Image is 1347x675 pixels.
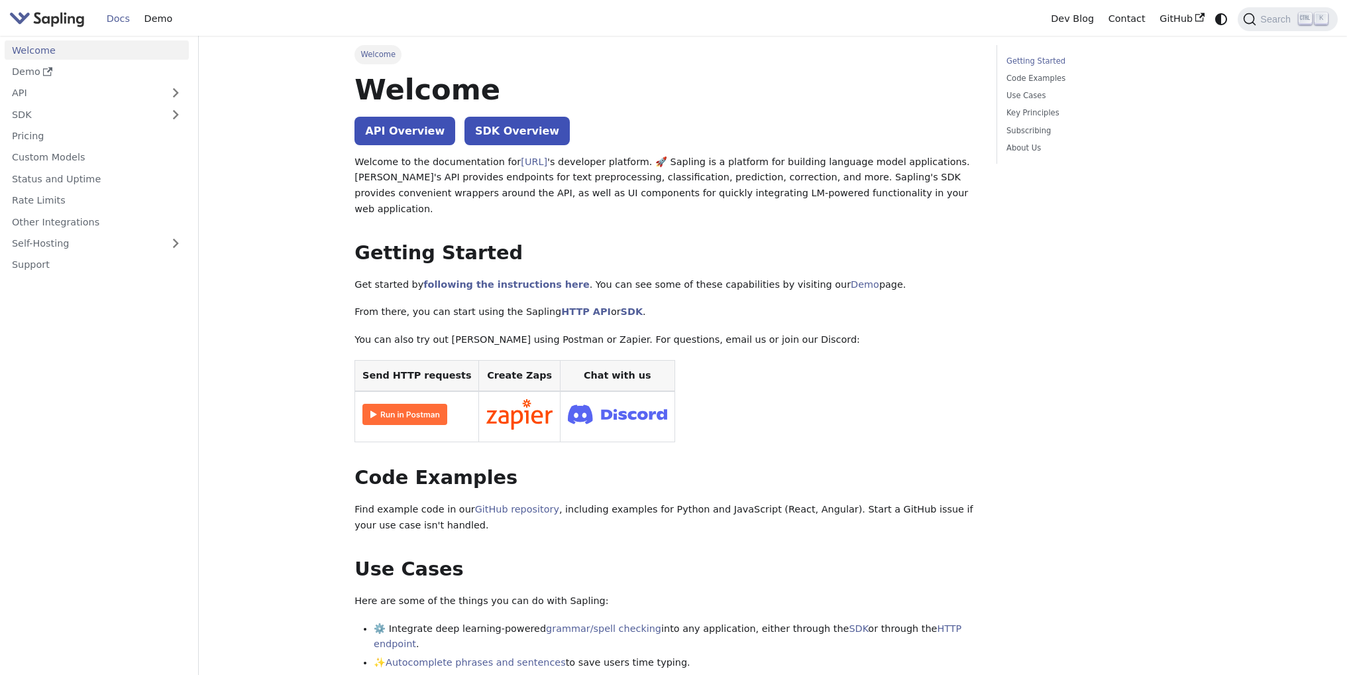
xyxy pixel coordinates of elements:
[5,255,189,275] a: Support
[5,169,189,188] a: Status and Uptime
[354,304,977,320] p: From there, you can start using the Sapling or .
[354,277,977,293] p: Get started by . You can see some of these capabilities by visiting our page.
[560,360,674,391] th: Chat with us
[5,84,162,103] a: API
[1238,7,1337,31] button: Search (Ctrl+K)
[1212,9,1231,29] button: Switch between dark and light mode (currently system mode)
[479,360,561,391] th: Create Zaps
[9,9,89,29] a: Sapling.ai
[1006,55,1186,68] a: Getting Started
[1006,90,1186,102] a: Use Cases
[354,558,977,582] h2: Use Cases
[621,306,643,317] a: SDK
[1006,125,1186,137] a: Subscribing
[354,241,977,265] h2: Getting Started
[354,117,455,145] a: API Overview
[5,105,162,124] a: SDK
[423,279,589,290] a: following the instructions here
[5,191,189,210] a: Rate Limits
[5,148,189,167] a: Custom Models
[561,306,611,317] a: HTTP API
[521,156,547,167] a: [URL]
[1152,9,1211,29] a: GitHub
[5,40,189,60] a: Welcome
[386,657,566,668] a: Autocomplete phrases and sentences
[1006,72,1186,85] a: Code Examples
[99,9,137,29] a: Docs
[162,105,189,124] button: Expand sidebar category 'SDK'
[1006,107,1186,119] a: Key Principles
[5,212,189,231] a: Other Integrations
[354,45,402,64] span: Welcome
[354,502,977,534] p: Find example code in our , including examples for Python and JavaScript (React, Angular). Start a...
[354,332,977,348] p: You can also try out [PERSON_NAME] using Postman or Zapier. For questions, email us or join our D...
[486,399,553,430] img: Connect in Zapier
[1101,9,1153,29] a: Contact
[568,400,667,428] img: Join Discord
[1256,14,1299,25] span: Search
[162,84,189,103] button: Expand sidebar category 'API'
[354,593,977,609] p: Here are some of the things you can do with Sapling:
[851,279,879,290] a: Demo
[464,117,570,145] a: SDK Overview
[475,504,559,515] a: GitHub repository
[354,466,977,490] h2: Code Examples
[849,623,868,634] a: SDK
[362,404,447,425] img: Run in Postman
[354,45,977,64] nav: Breadcrumbs
[355,360,479,391] th: Send HTTP requests
[374,655,977,671] li: ✨ to save users time typing.
[374,621,977,653] li: ⚙️ Integrate deep learning-powered into any application, either through the or through the .
[5,62,189,82] a: Demo
[1315,13,1328,25] kbd: K
[5,234,189,253] a: Self-Hosting
[546,623,661,634] a: grammar/spell checking
[137,9,180,29] a: Demo
[1044,9,1101,29] a: Dev Blog
[5,127,189,146] a: Pricing
[354,154,977,217] p: Welcome to the documentation for 's developer platform. 🚀 Sapling is a platform for building lang...
[354,72,977,107] h1: Welcome
[1006,142,1186,154] a: About Us
[9,9,85,29] img: Sapling.ai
